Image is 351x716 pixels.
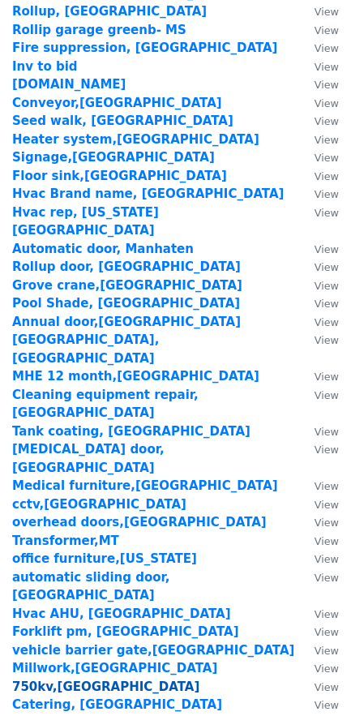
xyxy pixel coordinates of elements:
[12,497,186,512] a: cctv,[GEOGRAPHIC_DATA]
[12,697,222,712] strong: Catering, [GEOGRAPHIC_DATA]
[315,444,339,456] small: View
[315,115,339,127] small: View
[298,169,339,183] a: View
[12,607,231,621] a: Hvac AHU, [GEOGRAPHIC_DATA]
[12,96,222,110] a: Conveyor,[GEOGRAPHIC_DATA]
[12,242,194,256] a: Automatic door, Manhaten
[298,442,339,457] a: View
[12,150,215,165] a: Signage,[GEOGRAPHIC_DATA]
[12,332,159,366] a: [GEOGRAPHIC_DATA],[GEOGRAPHIC_DATA]
[298,515,339,529] a: View
[315,389,339,401] small: View
[298,23,339,37] a: View
[12,114,233,128] a: Seed walk, [GEOGRAPHIC_DATA]
[315,553,339,565] small: View
[315,24,339,36] small: View
[298,497,339,512] a: View
[315,426,339,438] small: View
[298,332,339,347] a: View
[12,551,197,566] a: office furniture,[US_STATE]
[12,132,259,147] a: Heater system,[GEOGRAPHIC_DATA]
[315,298,339,310] small: View
[12,77,126,92] strong: [DOMAIN_NAME]
[298,624,339,639] a: View
[12,4,207,19] a: Rollup, [GEOGRAPHIC_DATA]
[12,278,242,293] a: Grove crane,[GEOGRAPHIC_DATA]
[298,424,339,439] a: View
[12,23,186,37] a: Rollip garage greenb- MS
[12,442,165,475] a: [MEDICAL_DATA] door,[GEOGRAPHIC_DATA]
[298,259,339,274] a: View
[12,187,284,201] a: Hvac Brand name, [GEOGRAPHIC_DATA]
[315,152,339,164] small: View
[298,534,339,548] a: View
[315,499,339,511] small: View
[298,187,339,201] a: View
[298,59,339,74] a: View
[298,570,339,585] a: View
[12,661,217,675] strong: Millwork,[GEOGRAPHIC_DATA]
[12,680,199,694] a: 750kv,[GEOGRAPHIC_DATA]
[12,369,259,384] a: MHE 12 month,[GEOGRAPHIC_DATA]
[298,278,339,293] a: View
[315,316,339,328] small: View
[270,638,351,716] iframe: Chat Widget
[12,41,277,55] a: Fire suppression, [GEOGRAPHIC_DATA]
[298,150,339,165] a: View
[315,517,339,529] small: View
[315,188,339,200] small: View
[315,280,339,292] small: View
[315,97,339,109] small: View
[315,42,339,54] small: View
[12,259,241,274] a: Rollup door, [GEOGRAPHIC_DATA]
[12,478,278,493] a: Medical furniture,[GEOGRAPHIC_DATA]
[315,261,339,273] small: View
[12,624,239,639] a: Forklift pm, [GEOGRAPHIC_DATA]
[315,334,339,346] small: View
[12,205,159,238] a: Hvac rep, [US_STATE][GEOGRAPHIC_DATA]
[298,551,339,566] a: View
[12,534,119,548] a: Transformer,MT
[12,315,241,329] strong: Annual door,[GEOGRAPHIC_DATA]
[12,388,199,421] a: Cleaning equipment repair,[GEOGRAPHIC_DATA]
[12,296,240,311] a: Pool Shade, [GEOGRAPHIC_DATA]
[12,169,227,183] a: Floor sink,[GEOGRAPHIC_DATA]
[315,371,339,383] small: View
[298,607,339,621] a: View
[298,478,339,493] a: View
[315,608,339,620] small: View
[315,79,339,91] small: View
[315,480,339,492] small: View
[12,424,250,439] a: Tank coating, [GEOGRAPHIC_DATA]
[298,132,339,147] a: View
[315,243,339,255] small: View
[298,388,339,402] a: View
[315,535,339,547] small: View
[298,114,339,128] a: View
[298,315,339,329] a: View
[12,59,78,74] strong: Inv to bid
[298,242,339,256] a: View
[12,515,267,529] a: overhead doors,[GEOGRAPHIC_DATA]
[315,170,339,182] small: View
